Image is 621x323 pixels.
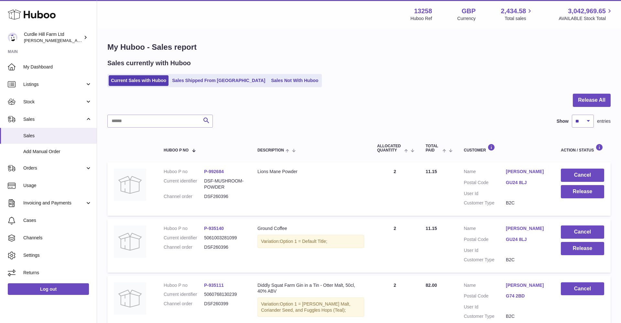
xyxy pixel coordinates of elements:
[23,149,92,155] span: Add Manual Order
[501,7,526,16] span: 2,434.58
[557,118,569,124] label: Show
[506,169,548,175] a: [PERSON_NAME]
[23,235,92,241] span: Channels
[462,7,475,16] strong: GBP
[204,244,245,250] dd: DSF260396
[114,169,146,201] img: no-photo.jpg
[506,257,548,263] dd: B2C
[377,144,403,152] span: ALLOCATED Quantity
[114,282,146,315] img: no-photo.jpg
[204,301,245,307] dd: DSF260399
[164,169,204,175] dt: Huboo P no
[204,291,245,297] dd: 5060768130239
[280,239,327,244] span: Option 1 = Default Title;
[464,247,506,254] dt: User Id
[257,169,364,175] div: Lions Mane Powder
[464,191,506,197] dt: User Id
[261,301,350,313] span: Option 1 = [PERSON_NAME] Malt, Coriander Seed, and Fuggles Hops (Teal);
[464,169,506,176] dt: Name
[561,225,604,239] button: Cancel
[109,75,169,86] a: Current Sales with Huboo
[164,193,204,200] dt: Channel order
[568,7,606,16] span: 3,042,969.65
[164,244,204,250] dt: Channel order
[164,178,204,190] dt: Current identifier
[371,162,419,216] td: 2
[257,148,284,152] span: Description
[464,282,506,290] dt: Name
[464,293,506,301] dt: Postal Code
[204,226,224,231] a: P-935140
[561,144,604,152] div: Action / Status
[597,118,611,124] span: entries
[164,148,189,152] span: Huboo P no
[257,297,364,317] div: Variation:
[257,225,364,232] div: Ground Coffee
[23,270,92,276] span: Returns
[559,16,613,22] span: AVAILABLE Stock Total
[561,169,604,182] button: Cancel
[505,16,533,22] span: Total sales
[506,313,548,319] dd: B2C
[164,291,204,297] dt: Current identifier
[23,200,85,206] span: Invoicing and Payments
[8,33,17,42] img: charlotte@diddlysquatfarmshop.com
[506,225,548,232] a: [PERSON_NAME]
[107,42,611,52] h1: My Huboo - Sales report
[464,257,506,263] dt: Customer Type
[426,169,437,174] span: 11.15
[269,75,321,86] a: Sales Not With Huboo
[23,116,85,122] span: Sales
[114,225,146,258] img: no-photo.jpg
[501,7,534,22] a: 2,434.58 Total sales
[23,252,92,258] span: Settings
[164,225,204,232] dt: Huboo P no
[457,16,476,22] div: Currency
[414,7,432,16] strong: 13258
[506,180,548,186] a: GU24 8LJ
[464,313,506,319] dt: Customer Type
[464,200,506,206] dt: Customer Type
[23,64,92,70] span: My Dashboard
[506,293,548,299] a: G74 2BD
[164,282,204,288] dt: Huboo P no
[204,178,245,190] dd: DSF-MUSHROOM-POWDER
[561,185,604,198] button: Release
[506,200,548,206] dd: B2C
[410,16,432,22] div: Huboo Ref
[204,169,224,174] a: P-992684
[23,165,85,171] span: Orders
[464,144,548,152] div: Customer
[8,283,89,295] a: Log out
[426,283,437,288] span: 82.00
[24,31,82,44] div: Curdle Hill Farm Ltd
[23,217,92,224] span: Cases
[464,225,506,233] dt: Name
[164,235,204,241] dt: Current identifier
[204,235,245,241] dd: 5061003281099
[464,236,506,244] dt: Postal Code
[107,59,191,68] h2: Sales currently with Huboo
[23,99,85,105] span: Stock
[464,304,506,310] dt: User Id
[426,144,441,152] span: Total paid
[371,219,419,273] td: 2
[23,81,85,88] span: Listings
[573,94,611,107] button: Release All
[506,236,548,243] a: GU24 8LJ
[23,182,92,189] span: Usage
[561,282,604,296] button: Cancel
[204,193,245,200] dd: DSF260396
[204,283,224,288] a: P-935111
[170,75,267,86] a: Sales Shipped From [GEOGRAPHIC_DATA]
[464,180,506,187] dt: Postal Code
[257,282,364,295] div: Diddly Squat Farm Gin in a Tin - Otter Malt, 50cl, 40% ABV
[426,226,437,231] span: 11.15
[257,235,364,248] div: Variation:
[559,7,613,22] a: 3,042,969.65 AVAILABLE Stock Total
[164,301,204,307] dt: Channel order
[561,242,604,255] button: Release
[23,133,92,139] span: Sales
[506,282,548,288] a: [PERSON_NAME]
[24,38,130,43] span: [PERSON_NAME][EMAIL_ADDRESS][DOMAIN_NAME]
